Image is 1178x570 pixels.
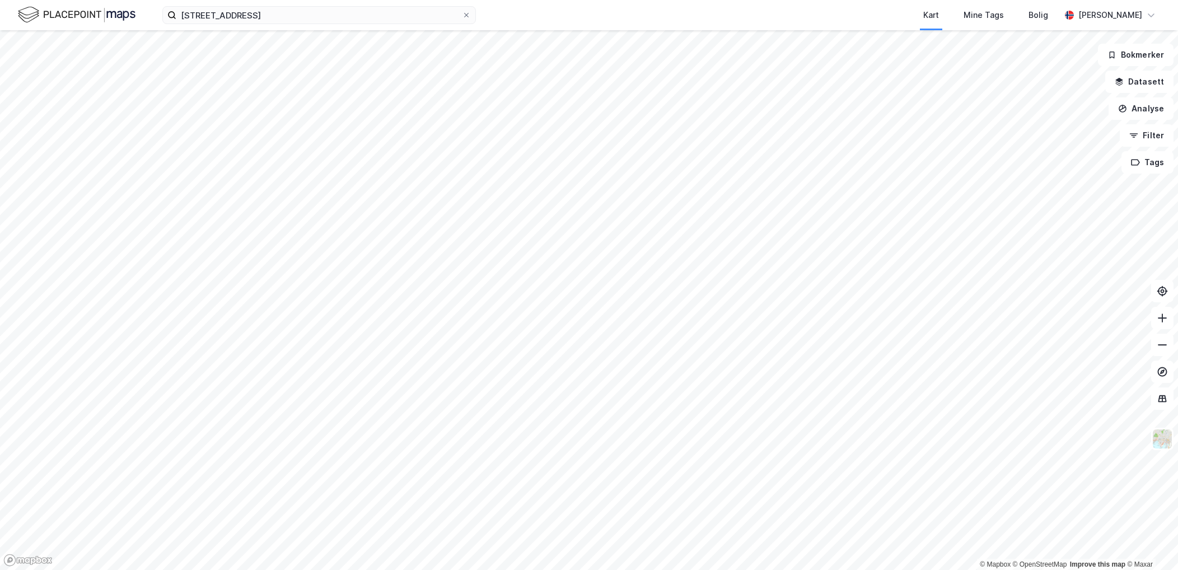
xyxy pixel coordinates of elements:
button: Filter [1120,124,1174,147]
img: Z [1152,428,1173,450]
div: Kontrollprogram for chat [1122,516,1178,570]
button: Analyse [1109,97,1174,120]
button: Datasett [1105,71,1174,93]
img: logo.f888ab2527a4732fd821a326f86c7f29.svg [18,5,135,25]
div: [PERSON_NAME] [1078,8,1142,22]
a: Mapbox [980,560,1011,568]
input: Søk på adresse, matrikkel, gårdeiere, leietakere eller personer [176,7,462,24]
button: Bokmerker [1098,44,1174,66]
div: Bolig [1029,8,1048,22]
button: Tags [1121,151,1174,174]
div: Kart [923,8,939,22]
a: OpenStreetMap [1013,560,1067,568]
iframe: Chat Widget [1122,516,1178,570]
div: Mine Tags [964,8,1004,22]
a: Mapbox homepage [3,554,53,567]
a: Improve this map [1070,560,1125,568]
